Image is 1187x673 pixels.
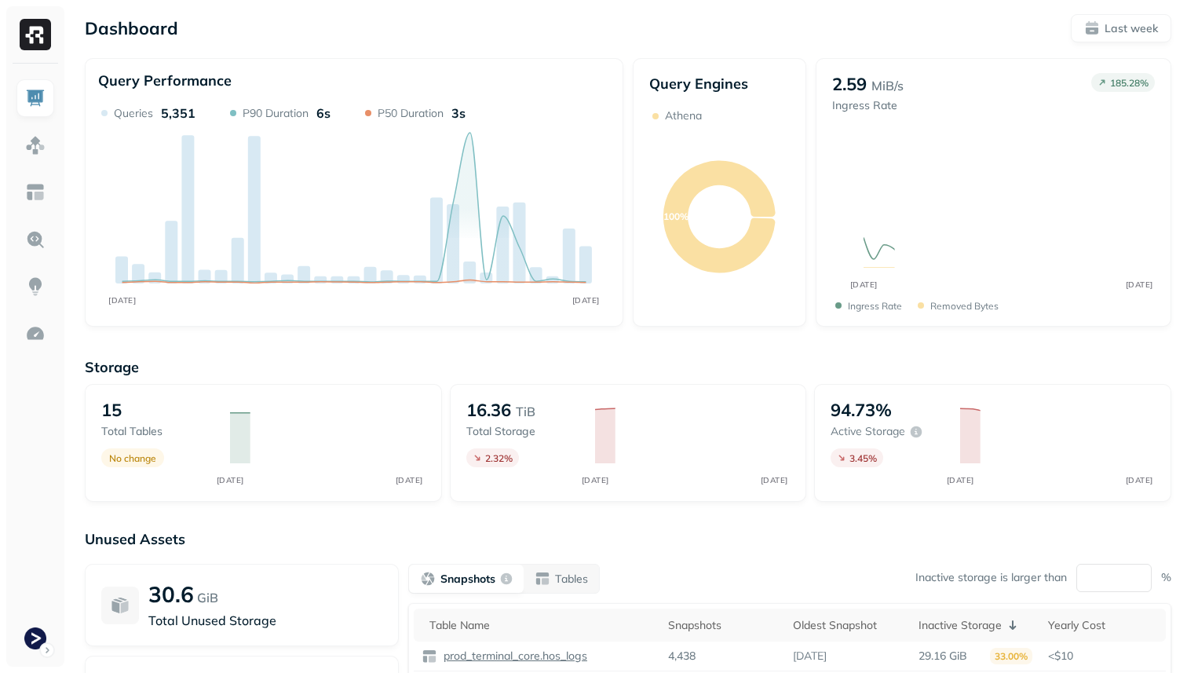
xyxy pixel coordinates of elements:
[466,424,579,439] p: Total storage
[649,75,790,93] p: Query Engines
[429,618,652,633] div: Table Name
[946,475,973,485] tspan: [DATE]
[572,295,600,305] tspan: [DATE]
[848,300,902,312] p: Ingress Rate
[485,452,513,464] p: 2.32 %
[25,229,46,250] img: Query Explorer
[930,300,999,312] p: Removed bytes
[919,649,967,664] p: 29.16 GiB
[668,618,777,633] div: Snapshots
[871,76,904,95] p: MiB/s
[582,475,609,485] tspan: [DATE]
[832,73,867,95] p: 2.59
[1105,21,1158,36] p: Last week
[1048,618,1158,633] div: Yearly Cost
[108,295,136,305] tspan: [DATE]
[440,649,587,664] p: prod_terminal_core.hos_logs
[1110,77,1149,89] p: 185.28 %
[665,108,702,123] p: Athena
[148,611,382,630] p: Total Unused Storage
[85,358,1171,376] p: Storage
[25,324,46,344] img: Optimization
[1125,280,1152,290] tspan: [DATE]
[25,276,46,297] img: Insights
[148,580,194,608] p: 30.6
[25,182,46,203] img: Asset Explorer
[440,572,495,587] p: Snapshots
[555,572,588,587] p: Tables
[101,424,214,439] p: Total tables
[668,649,696,664] p: 4,438
[378,106,444,121] p: P50 Duration
[20,19,51,50] img: Ryft
[1071,14,1171,42] button: Last week
[793,649,827,664] p: [DATE]
[217,475,244,485] tspan: [DATE]
[114,106,153,121] p: Queries
[831,424,905,439] p: Active storage
[831,399,892,421] p: 94.73%
[396,475,423,485] tspan: [DATE]
[98,71,232,90] p: Query Performance
[919,618,1002,633] p: Inactive Storage
[243,106,309,121] p: P90 Duration
[24,627,46,649] img: Terminal
[109,452,156,464] p: No change
[101,399,122,421] p: 15
[1161,570,1171,585] p: %
[197,588,218,607] p: GiB
[761,475,788,485] tspan: [DATE]
[25,88,46,108] img: Dashboard
[85,530,1171,548] p: Unused Assets
[849,280,877,290] tspan: [DATE]
[161,105,195,121] p: 5,351
[915,570,1067,585] p: Inactive storage is larger than
[422,649,437,664] img: table
[516,402,535,421] p: TiB
[451,105,466,121] p: 3s
[663,210,688,222] text: 100%
[849,452,877,464] p: 3.45 %
[316,105,331,121] p: 6s
[1048,649,1158,664] p: <$10
[990,648,1032,664] p: 33.00%
[1125,475,1152,485] tspan: [DATE]
[832,98,904,113] p: Ingress Rate
[793,618,902,633] div: Oldest Snapshot
[466,399,511,421] p: 16.36
[85,17,178,39] p: Dashboard
[437,649,587,664] a: prod_terminal_core.hos_logs
[25,135,46,155] img: Assets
